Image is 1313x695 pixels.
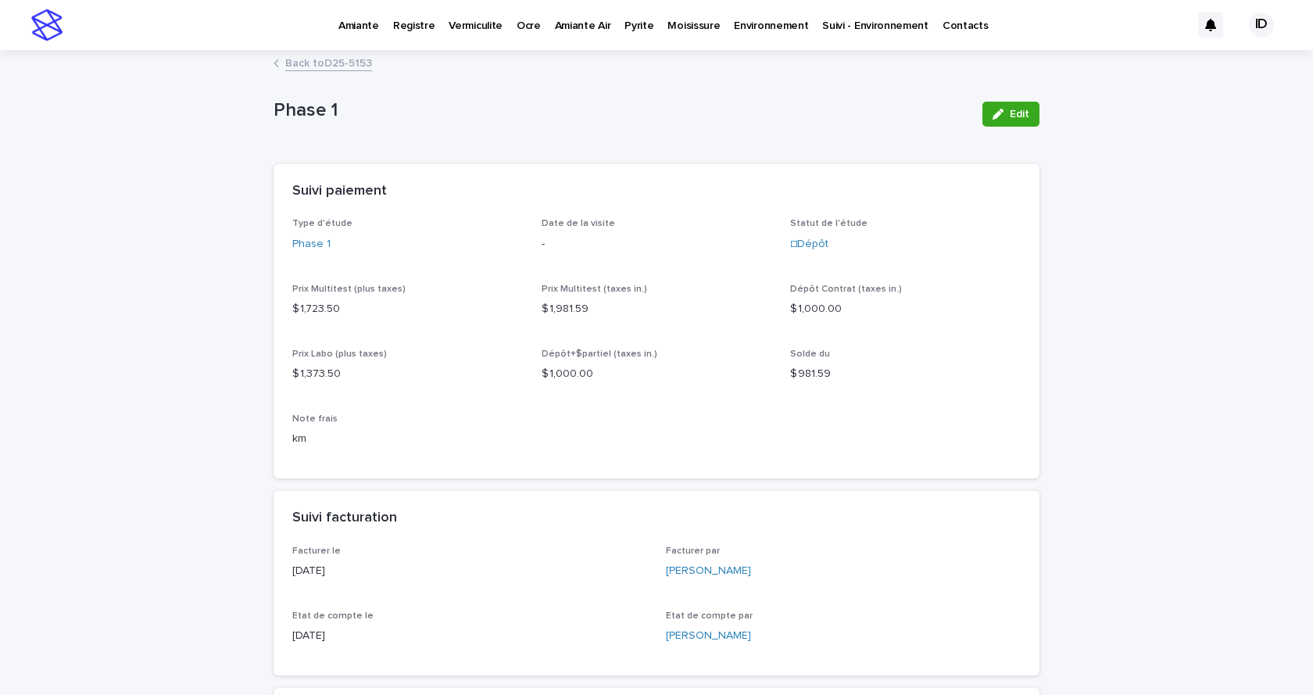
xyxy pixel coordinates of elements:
img: stacker-logo-s-only.png [31,9,63,41]
span: Dépôt Contrat (taxes in.) [790,285,902,294]
span: Note frais [292,414,338,424]
p: [DATE] [292,563,647,579]
span: Edit [1010,109,1029,120]
p: km [292,431,1021,447]
span: Statut de l'étude [790,219,868,228]
span: Date de la visite [542,219,615,228]
button: Edit [982,102,1039,127]
a: [PERSON_NAME] [666,563,751,579]
span: Prix Multitest (plus taxes) [292,285,406,294]
span: Facturer par [666,546,720,556]
p: - [542,236,772,253]
span: Prix Labo (plus taxes) [292,349,387,359]
h2: Suivi facturation [292,510,397,527]
a: Back toD25-5153 [285,53,372,71]
p: $ 1,000.00 [542,366,772,382]
span: Facturer le [292,546,341,556]
a: [PERSON_NAME] [666,628,751,644]
p: $ 1,000.00 [790,301,1021,317]
p: $ 1,981.59 [542,301,772,317]
span: Prix Multitest (taxes in.) [542,285,647,294]
p: [DATE] [292,628,647,644]
span: Solde du [790,349,830,359]
span: Dépôt+$partiel (taxes in.) [542,349,657,359]
p: $ 1,373.50 [292,366,523,382]
p: $ 1,723.50 [292,301,523,317]
h2: Suivi paiement [292,183,387,200]
a: ☐Dépôt [790,236,828,253]
a: Phase 1 [292,236,331,253]
span: Etat de compte par [666,611,753,621]
div: ID [1249,13,1274,38]
span: Type d'étude [292,219,352,228]
p: Phase 1 [274,99,970,122]
p: $ 981.59 [790,366,1021,382]
span: Etat de compte le [292,611,374,621]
